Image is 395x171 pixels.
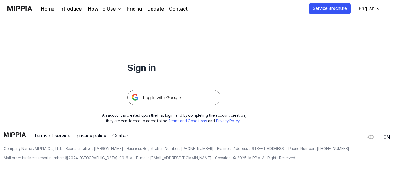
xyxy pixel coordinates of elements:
[147,5,164,13] a: Update
[77,132,106,140] a: privacy policy
[383,133,390,141] a: EN
[366,133,374,141] a: KO
[215,155,295,161] span: Copyright © 2025. MIPPIA. All Rights Reserved
[127,5,142,13] a: Pricing
[127,146,213,151] span: Business Registration Number : [PHONE_NUMBER]
[127,61,220,75] h1: Sign in
[216,119,240,123] a: Privacy Policy
[87,5,117,13] div: How To Use
[102,113,246,124] div: An account is created upon the first login, and by completing the account creation, they are cons...
[112,132,130,140] a: Contact
[35,132,70,140] a: terms of service
[357,5,376,12] div: English
[354,2,384,15] button: English
[66,146,123,151] span: Representative : [PERSON_NAME]
[87,5,122,13] button: How To Use
[168,119,207,123] a: Terms and Conditions
[288,146,349,151] span: Phone Number : [PHONE_NUMBER]
[136,155,211,161] span: E-mail : [EMAIL_ADDRESS][DOMAIN_NAME]
[41,5,54,13] a: Home
[127,90,220,105] img: 구글 로그인 버튼
[4,146,62,151] span: Company Name : MIPPIA Co., Ltd.
[4,155,132,161] span: Mail order business report number: 제 2024-[GEOGRAPHIC_DATA]-0916 호
[4,132,26,137] img: logo
[217,146,285,151] span: Business Address : [STREET_ADDRESS]
[59,5,82,13] a: Introduce
[309,3,351,14] button: Service Brochure
[169,5,188,13] a: Contact
[117,7,122,11] img: down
